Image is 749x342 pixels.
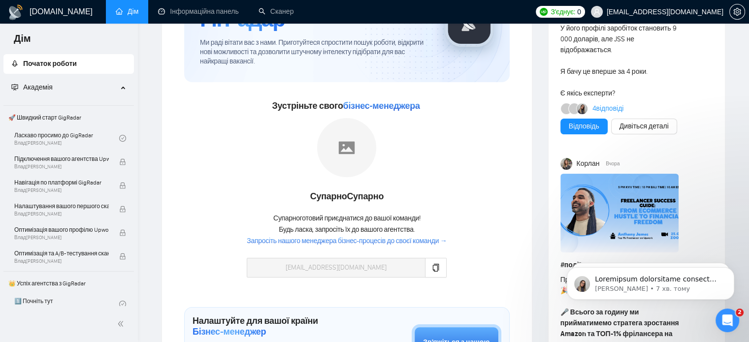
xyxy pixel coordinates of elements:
[117,319,127,329] span: подвійний лівий
[560,89,615,97] font: Є якісь експерти?
[317,118,376,177] img: placeholder.png
[606,161,619,167] font: Вчора
[14,293,119,315] a: 1️⃣ Почніть тут
[738,309,742,315] font: 2
[279,225,415,234] font: Будь ласка, запросіть їх до вашого агентства.
[619,121,669,132] a: Дивіться деталі
[30,7,93,16] font: [DOMAIN_NAME]
[14,164,26,170] font: Влад
[425,258,447,278] button: копія
[26,235,62,241] font: [PERSON_NAME]
[11,60,18,67] span: ракета
[8,4,24,20] img: логотип
[26,187,62,193] font: [PERSON_NAME]
[119,253,126,260] span: замок
[607,8,723,16] font: [EMAIL_ADDRESS][DOMAIN_NAME]
[193,326,266,337] font: Бізнес-менеджер
[14,127,119,149] a: Ласкаво просимо до GigRadarВлад[PERSON_NAME]
[560,67,648,76] font: Я бачу це вперше за 4 роки.
[48,3,145,27] font: Помічник зі штучним інтелектом від GigRadar 📡
[247,237,447,245] font: Запросіть нашого менеджера бізнес-процесів до своєї команди →
[729,4,745,20] button: налаштування
[432,264,440,272] span: копія
[116,7,138,16] a: дімДім
[154,10,173,29] button: Головна
[14,235,26,241] font: Влад
[158,7,238,16] a: панель приладівІнформаційна панель
[26,211,62,217] font: [PERSON_NAME]
[119,158,126,165] span: замок
[11,83,53,92] span: Академія
[716,309,739,332] iframe: Живий чат у інтеркомі
[119,135,126,142] span: перевірка колом
[14,179,101,186] font: Навігація по платформі GigRadar
[14,203,226,210] font: Налаштування вашого першого сканера та автоматичного призначення ставок
[16,70,153,97] font: ✅ Фрілансер перевірений у [GEOGRAPHIC_DATA]/[GEOGRAPHIC_DATA]
[310,191,347,202] font: Супарно
[729,8,745,16] a: налаштування
[43,38,170,47] p: Повідомлення від Марії, надіслане 7 хв. тому
[14,32,31,44] font: Дім
[14,250,185,257] font: Оптимізація та A/B-тестування сканера для кращих результатів
[16,12,153,58] font: Перш ніж запитувати додатковий BM для конкретної країни, переконайтеся, що ваше агентство відпові...
[259,7,294,16] a: пошукСканер
[560,119,608,134] button: Відповідь
[730,8,745,16] span: налаштування
[119,301,126,308] span: перевірка колом
[3,54,134,74] li: Початок роботи
[25,287,175,304] font: Так, я відповідаю всім критеріям - прошу новий BM
[11,84,18,91] span: проекційний екран фонду
[593,8,600,15] span: користувач
[560,174,679,252] img: F09H8TEEYJG-Anthony%20James.png
[14,226,114,233] font: Оптимізація вашого профілю Upwork
[16,137,153,164] font: ✅ Власник агентства перевірений у [GEOGRAPHIC_DATA]/[GEOGRAPHIC_DATA]
[611,119,677,134] button: Дивіться деталі
[592,104,623,114] a: 4відповіді
[552,247,749,315] iframe: Домофон повідомлення повідомлення
[14,211,26,217] font: Влад
[272,100,343,111] font: Зустріньте свого
[577,8,581,16] font: 0
[347,191,384,202] font: Супарно
[23,83,53,92] font: Академія
[119,182,126,189] span: замок
[551,8,575,16] font: З'єднує:
[300,214,421,222] font: готовий приєднатися до вашої команди!
[193,315,318,326] font: Налаштуйте для вашої країни
[6,10,25,29] button: повернутися
[273,214,300,222] font: Супарно
[173,10,191,28] div: Закрити
[247,237,447,246] a: Запросіть нашого менеджера бізнес-процесів до своєї команди →
[16,171,138,188] font: Більше інформації про такі БМ ви можете знайти нижче:
[577,103,587,114] img: Марія Гешка
[16,190,153,268] div: Чи можу я подавати заявки на роботу лише в [GEOGRAPHIC_DATA]?Якщо ви зацікавлені в поданні заявок...
[14,258,26,264] font: Влад
[119,206,126,213] span: замок
[200,38,423,65] font: Ми раді вітати вас з нами. Приготуйтеся спростити пошук роботи, відкрити нові можливості та дозво...
[560,24,677,54] font: У його профілі заробіток становить 9 000 доларів, але JSS не відображається.
[540,8,548,16] img: upwork-logo.png
[343,101,420,111] font: бізнес-менеджера
[119,229,126,236] span: замок
[26,199,137,228] font: Чи можу я подавати заявки на роботу лише в [GEOGRAPHIC_DATA]?
[569,121,599,132] a: Відповідь
[16,98,153,135] font: ✅ Головне місцезнаходження офісу агентства підтверджено у [GEOGRAPHIC_DATA]/[GEOGRAPHIC_DATA]
[560,158,572,170] img: Корлан
[43,38,138,46] font: [PERSON_NAME] • 7 хв. тому
[576,159,599,168] font: Корлан
[14,187,26,193] font: Влад
[14,155,151,162] font: Підключення вашого агентства Upwork до GigRadar
[592,104,596,113] font: 4
[17,281,184,310] button: Так, я відповідаю всім критеріям - прошу новий BM
[48,21,142,38] font: Наші фахівці також можуть допомогти
[23,60,77,68] font: Початок роботи
[26,164,62,170] font: [PERSON_NAME]
[26,230,138,259] font: Якщо ви зацікавлені в поданні заявок на вакансії з обмеженими можливостями…
[26,258,62,264] font: [PERSON_NAME]
[28,12,44,28] img: Зображення профілю для AI Assistant від GigRadar 📡
[8,114,81,121] font: 🚀 Швидкий старт GigRadar
[596,104,623,113] font: відповіді
[8,280,86,287] font: 👑 Успіх агентства з GigRadar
